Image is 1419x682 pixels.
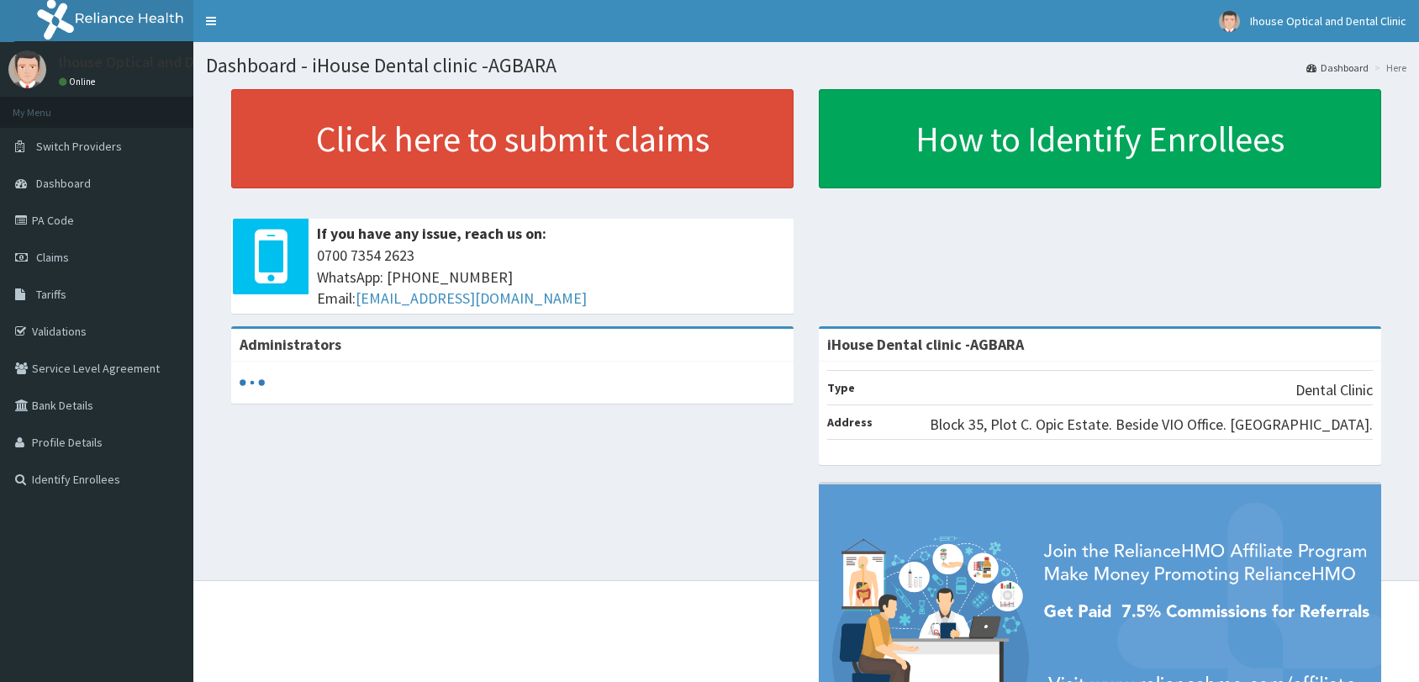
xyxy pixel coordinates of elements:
[240,370,265,395] svg: audio-loading
[240,335,341,354] b: Administrators
[827,415,873,430] b: Address
[1250,13,1406,29] span: Ihouse Optical and Dental Clinic
[36,287,66,302] span: Tariffs
[930,414,1373,436] p: Block 35, Plot C. Opic Estate. Beside VIO Office. [GEOGRAPHIC_DATA].
[1219,11,1240,32] img: User Image
[36,176,91,191] span: Dashboard
[1295,379,1373,401] p: Dental Clinic
[1370,61,1406,75] li: Here
[827,380,855,395] b: Type
[1306,61,1369,75] a: Dashboard
[36,139,122,154] span: Switch Providers
[231,89,794,188] a: Click here to submit claims
[317,245,785,309] span: 0700 7354 2623 WhatsApp: [PHONE_NUMBER] Email:
[59,55,268,70] p: Ihouse Optical and Dental Clinic
[819,89,1381,188] a: How to Identify Enrollees
[206,55,1406,77] h1: Dashboard - iHouse Dental clinic -AGBARA
[59,76,99,87] a: Online
[8,50,46,88] img: User Image
[356,288,587,308] a: [EMAIL_ADDRESS][DOMAIN_NAME]
[317,224,546,243] b: If you have any issue, reach us on:
[827,335,1024,354] strong: iHouse Dental clinic -AGBARA
[36,250,69,265] span: Claims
